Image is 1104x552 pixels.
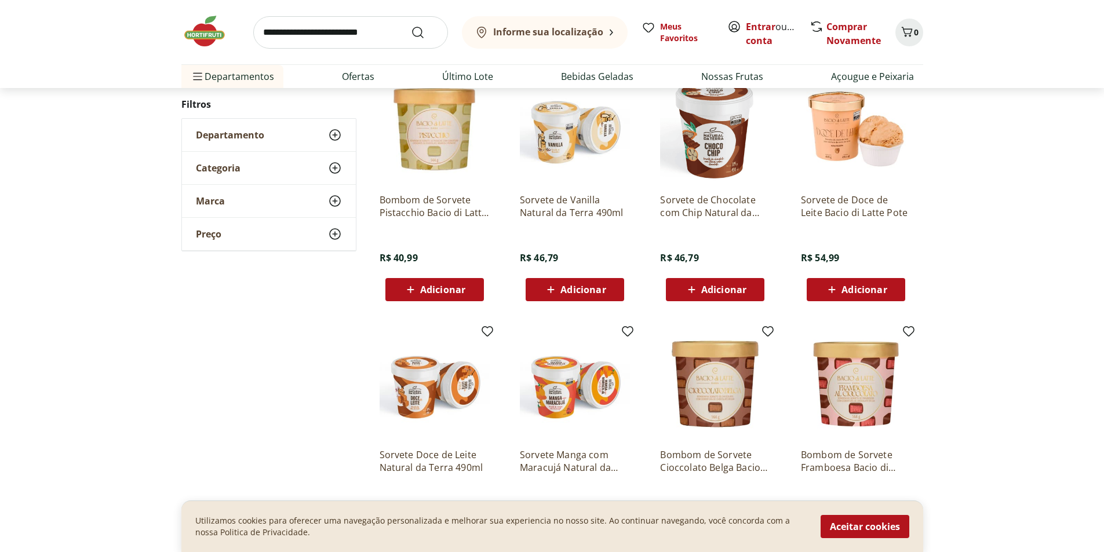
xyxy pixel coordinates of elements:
[520,448,630,474] a: Sorvete Manga com Maracujá Natural da Terra 490ml
[380,74,490,184] img: Bombom de Sorvete Pistacchio Bacio di Latte 144g
[182,119,356,151] button: Departamento
[801,448,911,474] a: Bombom de Sorvete Framboesa Bacio di Latte 144g
[520,193,630,219] a: Sorvete de Vanilla Natural da Terra 490ml
[195,515,807,538] p: Utilizamos cookies para oferecer uma navegação personalizada e melhorar sua experiencia no nosso ...
[746,20,797,47] span: ou
[526,278,624,301] button: Adicionar
[821,515,909,538] button: Aceitar cookies
[660,251,698,264] span: R$ 46,79
[826,20,881,47] a: Comprar Novamente
[380,448,490,474] a: Sorvete Doce de Leite Natural da Terra 490ml
[801,251,839,264] span: R$ 54,99
[420,285,465,294] span: Adicionar
[191,63,274,90] span: Departamentos
[520,74,630,184] img: Sorvete de Vanilla Natural da Terra 490ml
[182,218,356,250] button: Preço
[701,285,746,294] span: Adicionar
[660,74,770,184] img: Sorvete de Chocolate com Chip Natural da Terra 490ml
[660,21,713,44] span: Meus Favoritos
[191,63,205,90] button: Menu
[831,70,914,83] a: Açougue e Peixaria
[182,185,356,217] button: Marca
[914,27,919,38] span: 0
[196,195,225,207] span: Marca
[660,193,770,219] a: Sorvete de Chocolate com Chip Natural da Terra 490ml
[561,70,633,83] a: Bebidas Geladas
[380,251,418,264] span: R$ 40,99
[462,16,628,49] button: Informe sua localização
[660,329,770,439] img: Bombom de Sorvete Cioccolato Belga Bacio di Latte 144g
[807,278,905,301] button: Adicionar
[520,329,630,439] img: Sorvete Manga com Maracujá Natural da Terra 490ml
[642,21,713,44] a: Meus Favoritos
[385,278,484,301] button: Adicionar
[411,25,439,39] button: Submit Search
[342,70,374,83] a: Ofertas
[493,25,603,38] b: Informe sua localização
[196,129,264,141] span: Departamento
[801,74,911,184] img: Sorvete de Doce de Leite Bacio di Latte Pote
[380,329,490,439] img: Sorvete Doce de Leite Natural da Terra 490ml
[253,16,448,49] input: search
[560,285,606,294] span: Adicionar
[746,20,775,33] a: Entrar
[196,228,221,240] span: Preço
[182,152,356,184] button: Categoria
[801,193,911,219] a: Sorvete de Doce de Leite Bacio di Latte Pote
[660,448,770,474] a: Bombom de Sorvete Cioccolato Belga Bacio di Latte 144g
[666,278,764,301] button: Adicionar
[841,285,887,294] span: Adicionar
[520,251,558,264] span: R$ 46,79
[746,20,810,47] a: Criar conta
[801,329,911,439] img: Bombom de Sorvete Framboesa Bacio di Latte 144g
[442,70,493,83] a: Último Lote
[701,70,763,83] a: Nossas Frutas
[196,162,241,174] span: Categoria
[380,193,490,219] a: Bombom de Sorvete Pistacchio Bacio di Latte 144g
[181,93,356,116] h2: Filtros
[895,19,923,46] button: Carrinho
[181,14,239,49] img: Hortifruti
